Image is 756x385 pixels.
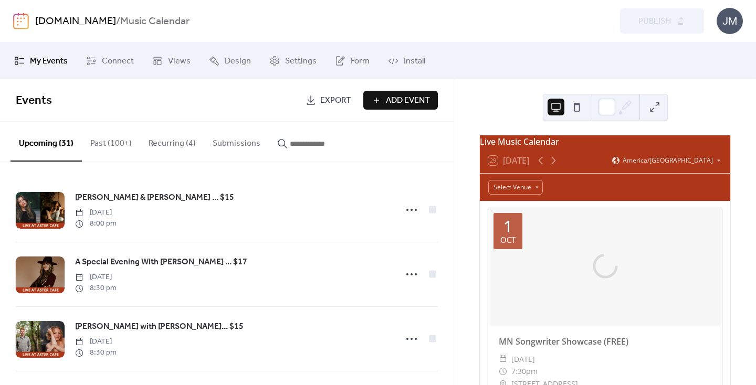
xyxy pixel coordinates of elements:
[225,55,251,68] span: Design
[404,55,425,68] span: Install
[6,47,76,75] a: My Events
[168,55,191,68] span: Views
[717,8,743,34] div: JM
[144,47,198,75] a: Views
[13,13,29,29] img: logo
[499,365,507,378] div: ​
[30,55,68,68] span: My Events
[78,47,142,75] a: Connect
[140,122,204,161] button: Recurring (4)
[320,94,351,107] span: Export
[75,336,117,347] span: [DATE]
[75,272,117,283] span: [DATE]
[16,89,52,112] span: Events
[480,135,730,148] div: Live Music Calendar
[351,55,370,68] span: Form
[120,12,190,31] b: Music Calendar
[75,283,117,294] span: 8:30 pm
[261,47,324,75] a: Settings
[380,47,433,75] a: Install
[363,91,438,110] button: Add Event
[10,122,82,162] button: Upcoming (31)
[511,365,538,378] span: 7:30pm
[75,320,244,333] span: [PERSON_NAME] with [PERSON_NAME]... $15
[201,47,259,75] a: Design
[499,336,628,347] a: MN Songwriter Showcase (FREE)
[82,122,140,161] button: Past (100+)
[75,191,234,204] span: [PERSON_NAME] & [PERSON_NAME] ... $15
[75,191,234,205] a: [PERSON_NAME] & [PERSON_NAME] ... $15
[75,320,244,334] a: [PERSON_NAME] with [PERSON_NAME]... $15
[500,236,516,244] div: Oct
[623,157,713,164] span: America/[GEOGRAPHIC_DATA]
[116,12,120,31] b: /
[285,55,317,68] span: Settings
[511,353,535,366] span: [DATE]
[102,55,134,68] span: Connect
[386,94,430,107] span: Add Event
[35,12,116,31] a: [DOMAIN_NAME]
[75,218,117,229] span: 8:00 pm
[298,91,359,110] a: Export
[499,353,507,366] div: ​
[75,347,117,358] span: 8:30 pm
[75,207,117,218] span: [DATE]
[204,122,269,161] button: Submissions
[75,255,247,269] a: A Special Evening With [PERSON_NAME] ... $17
[503,218,512,234] div: 1
[327,47,377,75] a: Form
